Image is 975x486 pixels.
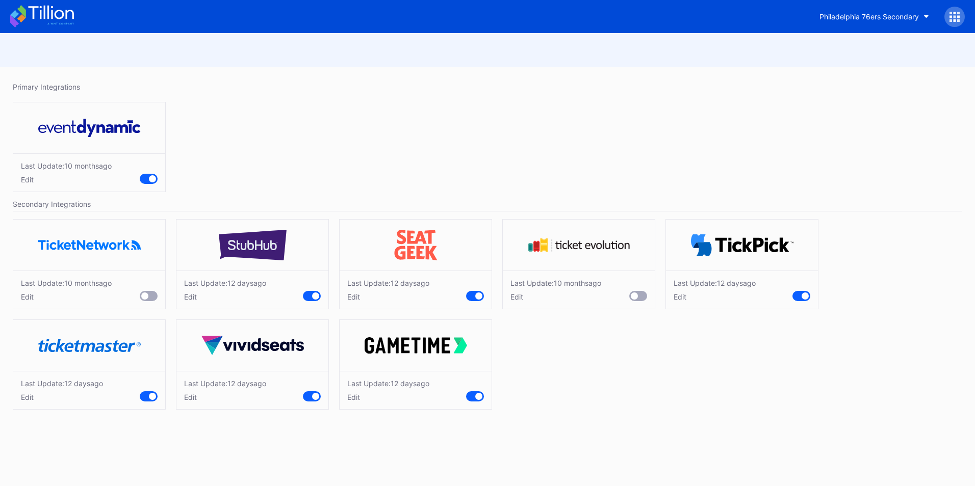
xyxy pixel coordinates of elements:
[21,393,103,401] div: Edit
[365,230,467,260] img: seatGeek.svg
[528,238,630,252] img: tevo.svg
[691,234,793,256] img: TickPick_logo.svg
[38,240,141,250] img: ticketNetwork.png
[510,292,601,301] div: Edit
[38,119,141,137] img: eventDynamic.svg
[13,197,962,211] div: Secondary Integrations
[184,292,266,301] div: Edit
[347,393,429,401] div: Edit
[38,339,141,353] img: ticketmaster.svg
[21,292,112,301] div: Edit
[184,379,266,388] div: Last Update: 12 days ago
[184,279,266,287] div: Last Update: 12 days ago
[201,336,304,355] img: vividSeats.svg
[184,393,266,401] div: Edit
[347,279,429,287] div: Last Update: 12 days ago
[819,12,919,21] div: Philadelphia 76ers Secondary
[812,7,937,26] button: Philadelphia 76ers Secondary
[21,279,112,287] div: Last Update: 10 months ago
[674,279,756,287] div: Last Update: 12 days ago
[347,292,429,301] div: Edit
[21,161,112,170] div: Last Update: 10 months ago
[21,175,112,184] div: Edit
[201,230,304,260] img: stubHub.svg
[674,292,756,301] div: Edit
[365,337,467,354] img: gametime.svg
[21,379,103,388] div: Last Update: 12 days ago
[510,279,601,287] div: Last Update: 10 months ago
[13,80,962,94] div: Primary Integrations
[347,379,429,388] div: Last Update: 12 days ago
